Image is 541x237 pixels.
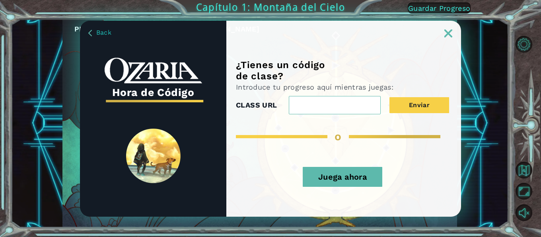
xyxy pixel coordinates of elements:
[303,167,382,187] button: Juega ahora
[236,82,408,92] p: Introduce tu progreso aquí mientras juegas:
[335,130,342,143] span: o
[444,29,452,37] img: ExitButton_Dusk.png
[88,30,92,36] img: BackArrow_Dusk.png
[96,29,111,36] span: Back
[105,84,202,101] h3: Hora de Código
[105,58,202,84] img: whiteOzariaWordmark.png
[126,129,181,183] img: SpiritLandReveal.png
[389,97,449,113] button: Enviar
[236,59,334,71] h1: ¿Tienes un código de clase?
[236,99,277,111] label: CLASS URL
